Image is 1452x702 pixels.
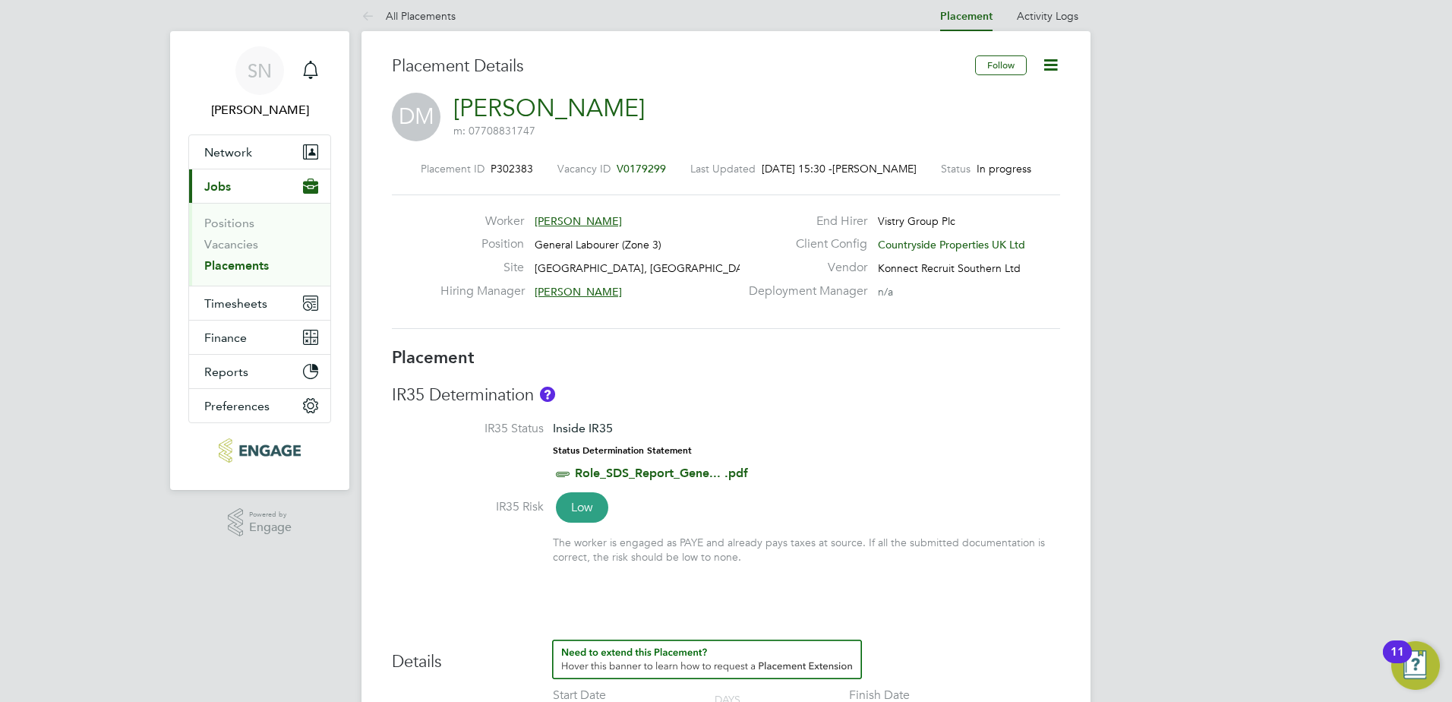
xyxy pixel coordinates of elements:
[491,162,533,175] span: P302383
[204,399,270,413] span: Preferences
[392,640,1060,673] h3: Details
[392,499,544,515] label: IR35 Risk
[204,237,258,251] a: Vacancies
[249,508,292,521] span: Powered by
[248,61,272,81] span: SN
[1017,9,1078,23] a: Activity Logs
[535,238,661,251] span: General Labourer (Zone 3)
[204,258,269,273] a: Placements
[740,213,867,229] label: End Hirer
[556,492,608,523] span: Low
[361,9,456,23] a: All Placements
[540,387,555,402] button: About IR35
[440,260,524,276] label: Site
[975,55,1027,75] button: Follow
[440,236,524,252] label: Position
[690,162,756,175] label: Last Updated
[392,384,1060,406] h3: IR35 Determination
[392,421,544,437] label: IR35 Status
[189,321,330,354] button: Finance
[740,260,867,276] label: Vendor
[553,445,692,456] strong: Status Determination Statement
[219,438,300,463] img: konnectrecruit-logo-retina.png
[189,203,330,286] div: Jobs
[535,261,759,275] span: [GEOGRAPHIC_DATA], [GEOGRAPHIC_DATA]
[1390,652,1404,672] div: 11
[440,213,524,229] label: Worker
[1391,641,1440,690] button: Open Resource Center, 11 new notifications
[392,93,440,141] span: DM
[832,162,917,175] span: [PERSON_NAME]
[170,31,349,490] nav: Main navigation
[740,236,867,252] label: Client Config
[204,330,247,345] span: Finance
[553,421,613,435] span: Inside IR35
[189,355,330,388] button: Reports
[535,285,622,299] span: [PERSON_NAME]
[941,162,971,175] label: Status
[453,124,535,138] span: m: 07708831747
[189,286,330,320] button: Timesheets
[189,389,330,422] button: Preferences
[977,162,1031,175] span: In progress
[204,145,252,160] span: Network
[878,238,1025,251] span: Countryside Properties UK Ltd
[189,135,330,169] button: Network
[188,438,331,463] a: Go to home page
[552,640,862,679] button: How to extend a Placement?
[553,536,1060,563] div: The worker is engaged as PAYE and already pays taxes at source. If all the submitted documentatio...
[878,261,1021,275] span: Konnect Recruit Southern Ltd
[762,162,832,175] span: [DATE] 15:30 -
[453,93,645,123] a: [PERSON_NAME]
[189,169,330,203] button: Jobs
[878,214,955,228] span: Vistry Group Plc
[228,508,292,537] a: Powered byEngage
[440,283,524,299] label: Hiring Manager
[204,179,231,194] span: Jobs
[421,162,485,175] label: Placement ID
[392,347,475,368] b: Placement
[740,283,867,299] label: Deployment Manager
[249,521,292,534] span: Engage
[575,466,748,480] a: Role_SDS_Report_Gene... .pdf
[878,285,893,299] span: n/a
[557,162,611,175] label: Vacancy ID
[617,162,666,175] span: V0179299
[204,365,248,379] span: Reports
[204,216,254,230] a: Positions
[204,296,267,311] span: Timesheets
[188,101,331,119] span: Sofia Naylor
[940,10,993,23] a: Placement
[535,214,622,228] span: [PERSON_NAME]
[392,55,964,77] h3: Placement Details
[188,46,331,119] a: SN[PERSON_NAME]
